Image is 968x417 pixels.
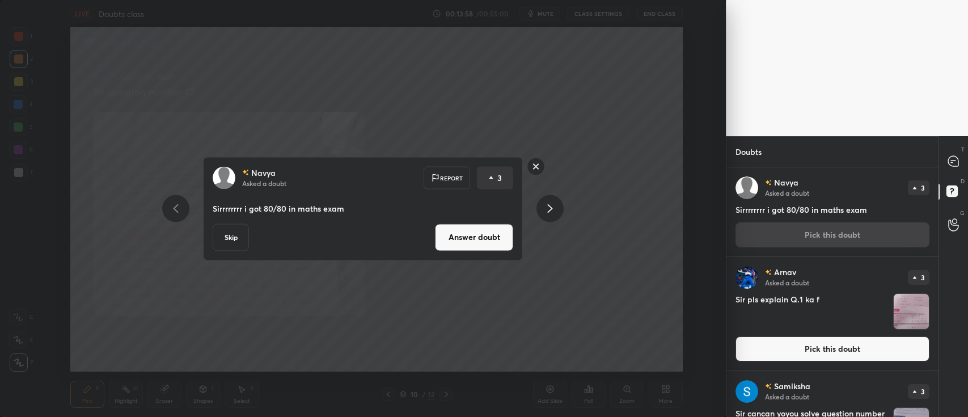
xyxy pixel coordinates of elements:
p: 3 [921,274,925,281]
img: b226570dca3846fd91f1eb552ddcb524.jpg [735,266,758,289]
button: Skip [213,224,249,251]
p: T [961,145,965,154]
img: no-rating-badge.077c3623.svg [765,384,772,390]
div: Report [424,166,470,189]
p: Samiksha [774,382,810,391]
p: Asked a doubt [765,278,809,287]
p: 3 [921,388,925,395]
button: Pick this doubt [735,336,929,361]
h4: Sirrrrrrrr i got 80/80 in maths exam [735,204,929,216]
p: Arnav [774,268,796,277]
img: no-rating-badge.077c3623.svg [765,180,772,186]
h4: Sir pls explain Q.1 ka f [735,293,889,330]
p: Sirrrrrrrr i got 80/80 in maths exam [213,203,513,214]
p: Asked a doubt [242,178,286,187]
p: D [961,177,965,186]
p: Asked a doubt [765,188,809,197]
p: Asked a doubt [765,392,809,401]
p: 3 [497,172,502,183]
p: Doubts [726,137,771,167]
img: default.png [735,176,758,199]
div: grid [726,167,939,417]
p: Navya [774,178,798,187]
p: G [960,209,965,217]
p: 3 [921,184,925,191]
img: no-rating-badge.077c3623.svg [242,170,249,176]
img: 1759747135CNL1I3.JPEG [894,294,929,329]
img: no-rating-badge.077c3623.svg [765,269,772,276]
p: Navya [251,168,276,177]
img: default.png [213,166,235,189]
button: Answer doubt [435,224,513,251]
img: 3 [735,380,758,403]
